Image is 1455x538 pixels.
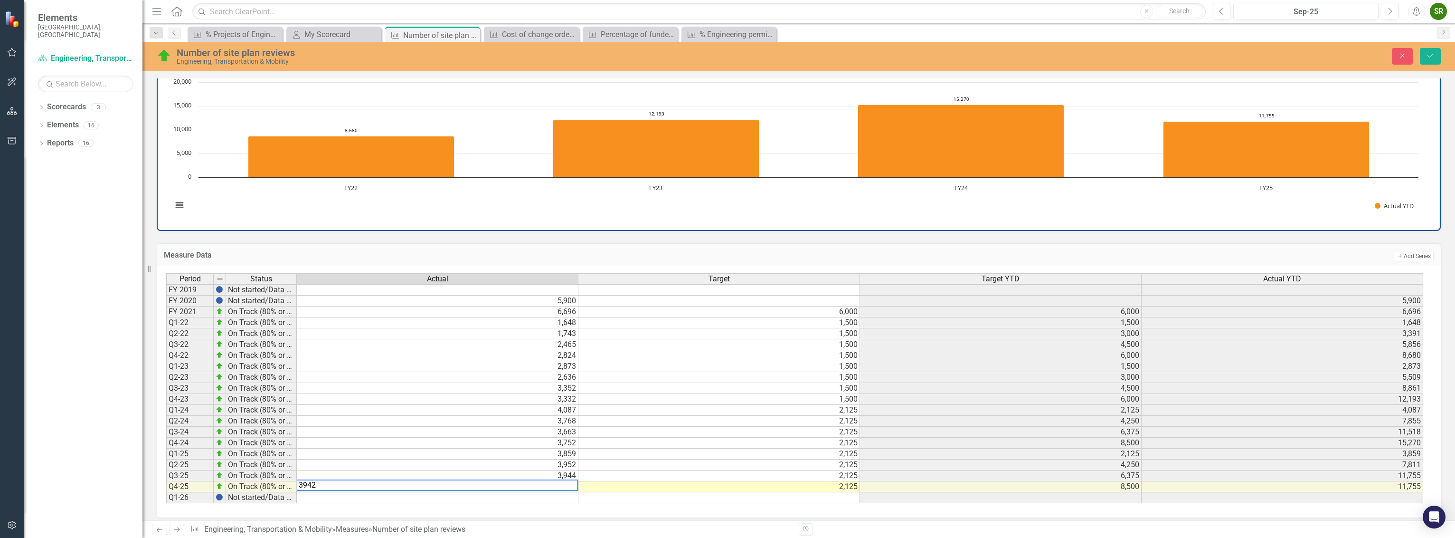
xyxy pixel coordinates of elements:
div: » » [190,524,792,535]
text: FY25 [1259,183,1273,192]
td: 1,500 [860,361,1142,372]
a: Measures [336,525,368,534]
span: Actual [427,275,448,283]
td: 3,352 [297,383,578,394]
td: 1,500 [578,328,860,339]
td: FY 2021 [166,307,214,317]
td: 4,250 [860,460,1142,471]
small: [GEOGRAPHIC_DATA], [GEOGRAPHIC_DATA] [38,23,133,39]
svg: Interactive chart [168,77,1423,220]
a: % Engineering permit applications reviewed [DATE] [684,29,774,40]
td: 1,500 [578,383,860,394]
td: 3,000 [860,372,1142,383]
td: Q4-23 [166,394,214,405]
td: 3,944 [297,471,578,481]
text: 12,193 [649,110,664,117]
img: zOikAAAAAElFTkSuQmCC [216,406,223,413]
td: 2,125 [860,449,1142,460]
td: 6,375 [860,471,1142,481]
span: Target YTD [982,275,1020,283]
td: 1,743 [297,328,578,339]
td: 6,696 [297,307,578,317]
td: 3,859 [1142,449,1423,460]
td: 7,855 [1142,416,1423,427]
td: 1,500 [578,317,860,328]
button: View chart menu, Chart [173,199,186,212]
img: zOikAAAAAElFTkSuQmCC [216,340,223,348]
div: % Engineering permit applications reviewed [DATE] [699,29,774,40]
td: On Track (80% or higher) [226,471,297,481]
img: zOikAAAAAElFTkSuQmCC [216,395,223,403]
td: Q3-25 [166,471,214,481]
td: 2,125 [578,449,860,460]
span: Elements [38,12,133,23]
text: 10,000 [173,125,191,133]
td: Q2-23 [166,372,214,383]
div: Number of site plan reviews [372,525,465,534]
td: 3,952 [297,460,578,471]
img: zOikAAAAAElFTkSuQmCC [216,428,223,435]
text: 5,000 [177,148,191,157]
td: On Track (80% or higher) [226,460,297,471]
td: 2,125 [578,481,860,492]
span: Period [180,275,201,283]
img: zOikAAAAAElFTkSuQmCC [216,461,223,468]
td: 6,000 [860,350,1142,361]
div: 3 [91,103,106,111]
td: 8,500 [860,438,1142,449]
button: SR [1430,3,1447,20]
h3: Measure Data [164,251,856,259]
span: Status [250,275,272,283]
text: FY24 [954,183,968,192]
img: zOikAAAAAElFTkSuQmCC [216,307,223,315]
path: FY23, 12,193. Actual YTD. [553,119,759,177]
td: 6,375 [860,427,1142,438]
img: zOikAAAAAElFTkSuQmCC [216,373,223,381]
td: FY 2020 [166,296,214,307]
td: 2,125 [578,427,860,438]
td: 1,500 [578,372,860,383]
td: On Track (80% or higher) [226,328,297,339]
img: BgCOk07PiH71IgAAAABJRU5ErkJggg== [216,297,223,304]
td: 4,250 [860,416,1142,427]
text: FY22 [344,183,358,192]
text: 8,680 [345,127,358,134]
td: 6,000 [860,394,1142,405]
img: BgCOk07PiH71IgAAAABJRU5ErkJggg== [216,286,223,293]
td: 6,696 [1142,307,1423,317]
td: FY 2019 [166,284,214,296]
td: 1,500 [860,317,1142,328]
button: Search [1156,5,1203,18]
td: 8,680 [1142,350,1423,361]
td: 3,000 [860,328,1142,339]
td: Q2-24 [166,416,214,427]
td: 3,332 [297,394,578,405]
td: 1,648 [1142,317,1423,328]
td: 3,768 [297,416,578,427]
button: Sep-25 [1233,3,1379,20]
td: 1,648 [297,317,578,328]
td: 1,500 [578,339,860,350]
input: Search ClearPoint... [192,3,1206,20]
img: zOikAAAAAElFTkSuQmCC [216,417,223,424]
td: Q4-25 [166,481,214,492]
span: Actual YTD [1263,275,1301,283]
td: On Track (80% or higher) [226,383,297,394]
td: Q1-26 [166,492,214,503]
a: Percentage of funded CIP projects & studies completed or under contract [585,29,675,40]
td: 2,125 [578,471,860,481]
div: Engineering, Transportation & Mobility [177,58,889,65]
td: Q4-24 [166,438,214,449]
td: On Track (80% or higher) [226,350,297,361]
a: Cost of change orders to be less than 5% of project construction [486,29,576,40]
a: Engineering, Transportation & Mobility [204,525,332,534]
td: 2,125 [860,405,1142,416]
td: 11,755 [1142,481,1423,492]
td: Q2-22 [166,328,214,339]
img: zOikAAAAAElFTkSuQmCC [216,482,223,490]
td: On Track (80% or higher) [226,405,297,416]
td: 2,125 [578,438,860,449]
a: Elements [47,120,79,131]
a: Reports [47,138,74,149]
